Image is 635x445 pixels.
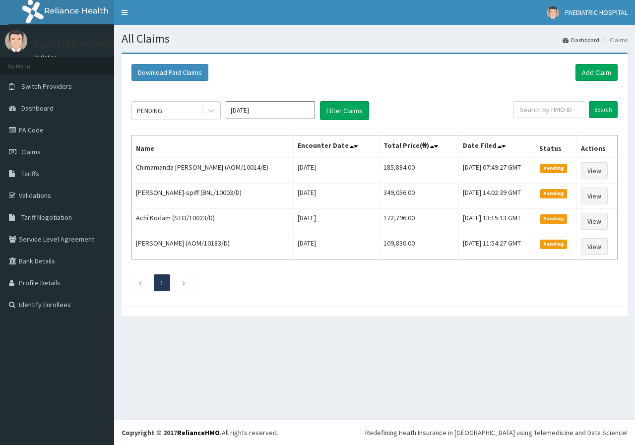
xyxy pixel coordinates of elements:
p: PAEDIATRIC HOSPITAL [35,40,120,49]
span: Dashboard [21,104,54,113]
span: Pending [540,189,568,198]
input: Select Month and Year [226,101,315,119]
input: Search [589,101,618,118]
td: [DATE] [294,158,379,184]
a: Next page [182,278,186,287]
td: Chimamanda [PERSON_NAME] (AOM/10014/E) [132,158,294,184]
td: [DATE] [294,209,379,234]
a: Page 1 is your current page [160,278,164,287]
a: View [581,238,608,255]
th: Status [535,135,577,158]
td: 172,796.00 [379,209,458,234]
td: [DATE] 07:49:27 GMT [458,158,535,184]
th: Total Price(₦) [379,135,458,158]
a: Previous page [138,278,142,287]
a: View [581,188,608,204]
td: 185,884.00 [379,158,458,184]
td: 109,830.00 [379,234,458,259]
td: [DATE] [294,234,379,259]
span: PAEDIATRIC HOSPITAL [565,8,628,17]
th: Actions [577,135,618,158]
div: Redefining Heath Insurance in [GEOGRAPHIC_DATA] using Telemedicine and Data Science! [365,428,628,438]
a: RelianceHMO [177,428,220,437]
span: Tariff Negotiation [21,213,72,222]
span: Switch Providers [21,82,72,91]
a: View [581,213,608,230]
button: Download Paid Claims [131,64,208,81]
img: User Image [547,6,559,19]
h1: All Claims [122,32,628,45]
span: Tariffs [21,169,39,178]
td: 349,056.00 [379,184,458,209]
span: Pending [540,164,568,173]
a: View [581,162,608,179]
input: Search by HMO ID [513,101,585,118]
a: Online [35,54,59,61]
li: Claims [600,36,628,44]
th: Date Filed [458,135,535,158]
img: User Image [5,30,27,52]
a: Add Claim [575,64,618,81]
td: [PERSON_NAME]-spiff (BNL/10003/D) [132,184,294,209]
footer: All rights reserved. [114,420,635,445]
th: Encounter Date [294,135,379,158]
th: Name [132,135,294,158]
span: Pending [540,214,568,223]
strong: Copyright © 2017 . [122,428,222,437]
td: [DATE] 14:02:39 GMT [458,184,535,209]
button: Filter Claims [320,101,369,120]
span: Pending [540,240,568,249]
td: [DATE] 11:54:27 GMT [458,234,535,259]
td: Achi Kodam (STO/10023/D) [132,209,294,234]
td: [DATE] 13:15:13 GMT [458,209,535,234]
div: PENDING [137,106,162,116]
a: Dashboard [563,36,599,44]
td: [PERSON_NAME] (AOM/10183/D) [132,234,294,259]
td: [DATE] [294,184,379,209]
span: Claims [21,147,41,156]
